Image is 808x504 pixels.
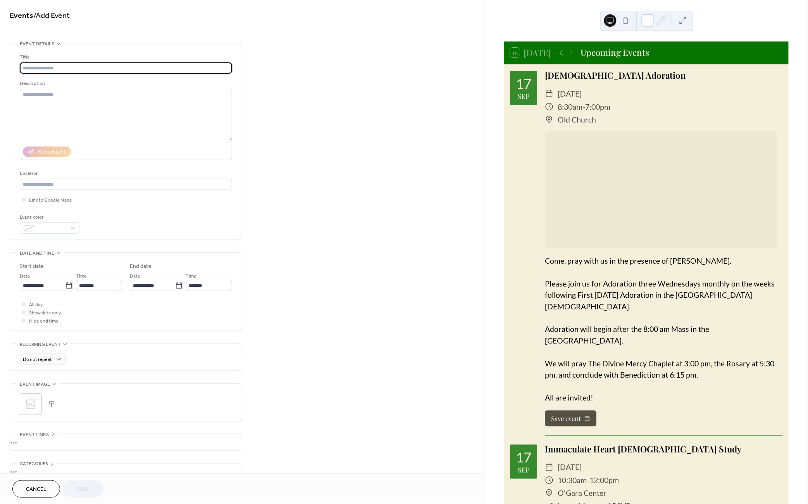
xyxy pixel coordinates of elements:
[558,113,597,126] span: Old Church
[186,273,197,281] span: Time
[130,273,140,281] span: Date
[581,46,650,59] div: Upcoming Events
[545,255,783,403] div: Come, pray with us in the presence of [PERSON_NAME]. Please join us for Adoration three Wednesday...
[590,474,620,487] span: 12:00pm
[545,411,597,426] button: Save event
[545,100,554,113] div: ​
[545,113,554,126] div: ​
[29,197,72,205] span: Link to Google Maps
[29,301,43,309] span: All day
[558,474,587,487] span: 10:30am
[20,40,54,48] span: Event details
[20,249,54,257] span: Date and time
[583,100,586,113] span: -
[12,480,60,498] button: Cancel
[29,309,61,318] span: Show date only
[545,487,554,500] div: ​
[587,474,590,487] span: -
[20,53,231,61] div: Title
[545,474,554,487] div: ​
[10,434,242,450] div: •••
[20,169,231,178] div: Location
[545,69,783,82] div: [DEMOGRAPHIC_DATA] Adoration
[20,340,61,349] span: Recurring event
[76,273,87,281] span: Time
[516,77,532,90] div: 17
[518,466,530,473] div: Sep
[545,443,742,455] a: Immaculate Heart [DEMOGRAPHIC_DATA] Study
[10,9,33,24] a: Events
[26,486,47,494] span: Cancel
[518,93,530,100] div: Sep
[516,450,532,464] div: 17
[33,9,70,24] span: / Add Event
[20,431,49,439] span: Event links
[20,380,50,388] span: Event image
[29,318,59,326] span: Hide end time
[20,262,44,271] div: Start date
[20,213,78,221] div: Event color
[20,79,231,88] div: Description
[23,356,52,364] span: Do not repeat
[20,273,30,281] span: Date
[10,464,242,480] div: •••
[558,487,607,500] span: O'Gara Center
[558,87,582,100] span: [DATE]
[558,461,582,474] span: [DATE]
[20,394,41,415] div: ;
[545,461,554,474] div: ​
[20,460,48,468] span: Categories
[545,87,554,100] div: ​
[586,100,611,113] span: 7:00pm
[558,100,583,113] span: 8:30am
[130,262,152,271] div: End date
